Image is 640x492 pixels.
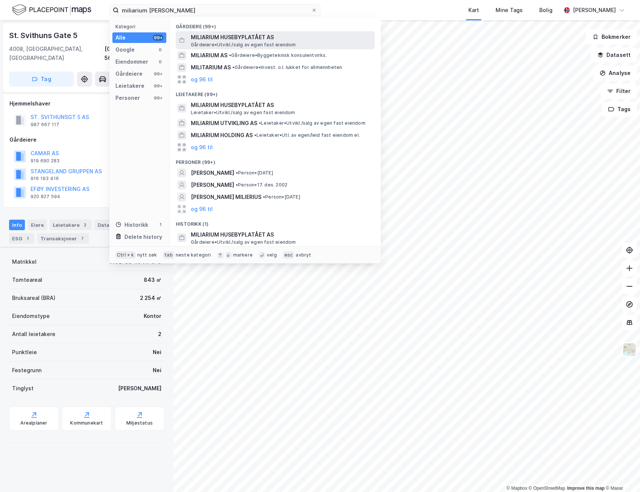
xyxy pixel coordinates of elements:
div: 99+ [153,35,163,41]
button: Tags [602,102,637,117]
div: 1 [157,222,163,228]
div: Personer (99+) [170,153,381,167]
div: esc [283,251,295,259]
div: Eiere [28,220,47,230]
div: 916 193 416 [31,176,59,182]
div: Leietakere (99+) [170,86,381,99]
div: 2 254 ㎡ [140,293,161,303]
div: Leietakere [115,81,144,90]
div: Historikk [115,220,148,229]
span: MILIARIUM HUSEBYPLATÅET AS [191,101,372,110]
div: Gårdeiere [9,135,164,144]
div: Bolig [539,6,553,15]
button: Filter [601,84,637,99]
div: Gårdeiere [115,69,143,78]
div: Nei [153,366,161,375]
div: Antall leietakere [12,330,55,339]
div: Kategori [115,24,166,29]
span: • [254,132,256,138]
span: • [236,182,238,188]
div: Miljøstatus [126,420,153,426]
div: Hjemmelshaver [9,99,164,108]
div: Tomteareal [12,275,42,284]
button: Tag [9,72,74,87]
button: Datasett [591,47,637,63]
span: MILIARIUM HUSEBYPLATÅET AS [191,33,372,42]
span: MILIARIUM HUSEBYPLATÅET AS [191,230,372,239]
div: Historikk (1) [170,215,381,229]
div: Gårdeiere (99+) [170,18,381,31]
div: Kommunekart [70,420,103,426]
div: Ctrl + k [115,251,136,259]
div: 0 [157,47,163,53]
div: Google [115,45,135,54]
div: Punktleie [12,348,37,357]
div: Eiendomstype [12,312,50,321]
div: nytt søk [137,252,157,258]
div: [GEOGRAPHIC_DATA], 56/1044 [104,44,164,63]
div: velg [267,252,277,258]
div: Eiendommer [115,57,148,66]
div: Personer [115,93,140,102]
img: Z [622,342,637,357]
span: MILITARIUM AS [191,63,231,72]
span: Person • [DATE] [263,194,300,200]
span: [PERSON_NAME] MILIERIUS [191,193,261,202]
button: Bokmerker [586,29,637,44]
div: markere [233,252,253,258]
div: Delete history [124,232,162,241]
div: St. Svithuns Gate 5 [9,29,79,41]
div: Leietakere [50,220,92,230]
iframe: Chat Widget [602,456,640,492]
span: • [236,170,238,176]
div: Alle [115,33,126,42]
div: 99+ [153,95,163,101]
input: Søk på adresse, matrikkel, gårdeiere, leietakere eller personer [119,5,311,16]
div: 1 [24,235,31,242]
span: Leietaker • Utvikl./salg av egen fast eiendom [259,120,365,126]
div: 2 [158,330,161,339]
div: Nei [153,348,161,357]
div: Arealplaner [20,420,47,426]
div: avbryt [296,252,311,258]
span: Gårdeiere • Byggeteknisk konsulentvirks. [229,52,327,58]
div: Info [9,220,25,230]
button: og 96 til [191,143,213,152]
div: 2 [81,221,89,229]
span: Gårdeiere • Invest. o.l. lukket for allmennheten [232,64,342,70]
button: og 96 til [191,205,213,214]
span: Gårdeiere • Utvikl./salg av egen fast eiendom [191,239,296,245]
div: 843 ㎡ [144,275,161,284]
div: Tinglyst [12,384,34,393]
span: Gårdeiere • Utvikl./salg av egen fast eiendom [191,42,296,48]
span: Person • [DATE] [236,170,273,176]
div: Kart [468,6,479,15]
div: 987 667 117 [31,122,59,128]
div: Bruksareal (BRA) [12,293,55,303]
div: 7 [78,235,86,242]
div: [PERSON_NAME] [573,6,616,15]
div: neste kategori [176,252,211,258]
div: Mine Tags [496,6,523,15]
span: [PERSON_NAME] [191,180,234,189]
div: Matrikkel [12,257,37,266]
div: 4008, [GEOGRAPHIC_DATA], [GEOGRAPHIC_DATA] [9,44,104,63]
div: tab [163,251,174,259]
div: Festegrunn [12,366,41,375]
span: Leietaker • Utvikl./salg av egen fast eiendom [191,110,295,116]
div: 0 [157,59,163,65]
div: ESG [9,233,34,244]
span: MILIARIUM HOLDING AS [191,131,253,140]
div: Kontor [144,312,161,321]
div: 919 690 283 [31,158,60,164]
img: logo.f888ab2527a4732fd821a326f86c7f29.svg [12,3,91,17]
button: Analyse [593,66,637,81]
button: og 96 til [191,75,213,84]
div: 99+ [153,71,163,77]
span: • [232,64,235,70]
span: [PERSON_NAME] [191,168,234,177]
a: Improve this map [567,486,605,491]
div: Transaksjoner [37,233,89,244]
span: MILIARIUM UTVIKLING AS [191,119,257,128]
span: Person • 17. des. 2002 [236,182,287,188]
